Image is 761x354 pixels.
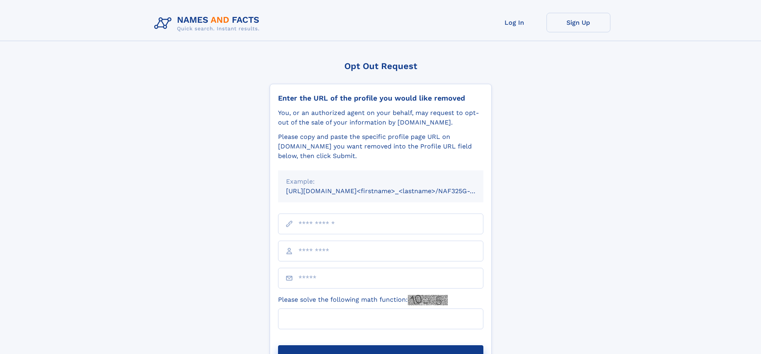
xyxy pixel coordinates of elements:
[546,13,610,32] a: Sign Up
[483,13,546,32] a: Log In
[270,61,492,71] div: Opt Out Request
[286,177,475,186] div: Example:
[151,13,266,34] img: Logo Names and Facts
[278,295,448,305] label: Please solve the following math function:
[278,108,483,127] div: You, or an authorized agent on your behalf, may request to opt-out of the sale of your informatio...
[278,94,483,103] div: Enter the URL of the profile you would like removed
[286,187,499,195] small: [URL][DOMAIN_NAME]<firstname>_<lastname>/NAF325G-xxxxxxxx
[278,132,483,161] div: Please copy and paste the specific profile page URL on [DOMAIN_NAME] you want removed into the Pr...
